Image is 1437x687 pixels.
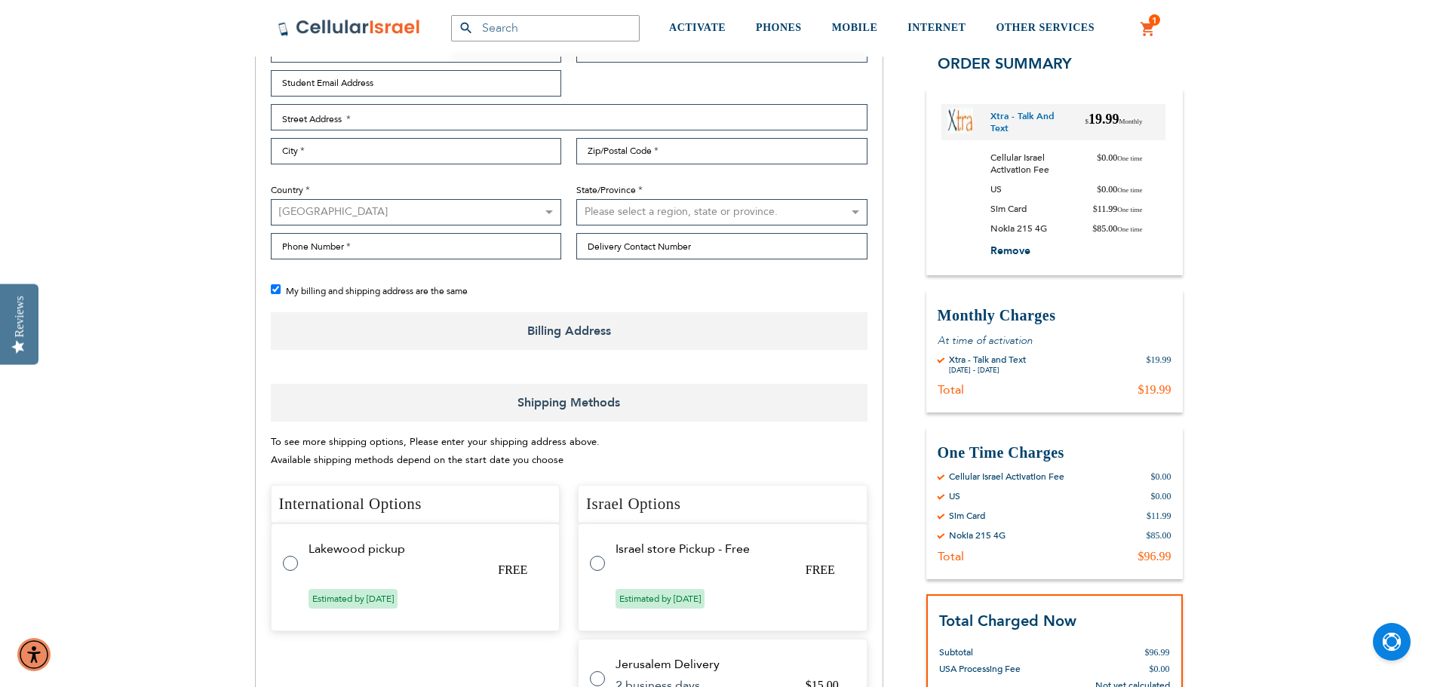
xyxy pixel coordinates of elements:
[939,611,1076,631] strong: Total Charged Now
[616,589,705,609] span: Estimated by [DATE]
[1152,14,1157,26] span: 1
[1085,117,1088,124] span: $
[938,382,964,397] div: Total
[938,53,1072,73] span: Order Summary
[1093,203,1098,213] span: $
[806,563,835,576] span: FREE
[756,22,802,33] span: PHONES
[938,443,1171,463] h3: One Time Charges
[1151,490,1171,502] div: $0.00
[1138,382,1171,397] div: $19.99
[949,529,1006,541] div: Nokia 215 4G
[1145,646,1170,657] span: $96.99
[1117,205,1142,213] span: One time
[938,333,1171,348] p: At time of activation
[578,485,867,524] h4: Israel Options
[286,285,468,297] span: My billing and shipping address are the same
[1097,151,1142,175] span: 0.00
[949,471,1064,483] div: Cellular Israel Activation Fee
[939,632,1057,660] th: Subtotal
[939,662,1021,674] span: USA Processing Fee
[1097,152,1101,162] span: $
[451,15,640,41] input: Search
[1119,117,1142,124] span: Monthly
[271,435,600,468] span: To see more shipping options, Please enter your shipping address above. Available shipping method...
[990,222,1058,234] span: Nokia 215 4G
[949,366,1026,375] div: [DATE] - [DATE]
[938,549,964,564] div: Total
[309,589,398,609] span: Estimated by [DATE]
[996,22,1095,33] span: OTHER SERVICES
[990,202,1038,214] span: Sim Card
[949,510,985,522] div: Sim Card
[1147,510,1171,522] div: $11.99
[990,151,1098,175] span: Cellular Israel Activation Fee
[949,354,1026,366] div: Xtra - Talk and Text
[1092,222,1097,233] span: $
[13,296,26,337] div: Reviews
[1117,154,1142,161] span: One time
[669,22,726,33] span: ACTIVATE
[990,182,1013,195] span: US
[271,384,867,422] span: Shipping Methods
[1151,471,1171,483] div: $0.00
[1138,549,1171,564] div: $96.99
[1085,109,1142,133] span: 19.99
[990,109,1074,133] a: Xtra - Talk and Text
[1147,354,1171,375] div: $19.99
[907,22,966,33] span: INTERNET
[616,542,849,556] td: Israel store Pickup - Free
[17,638,51,671] div: Accessibility Menu
[990,243,1030,257] span: Remove
[271,485,560,524] h4: International Options
[1147,529,1171,541] div: $85.00
[616,658,849,671] td: Jerusalem Delivery
[1150,663,1170,673] span: $0.00
[1117,186,1142,193] span: One time
[938,305,1171,326] h3: Monthly Charges
[1117,225,1142,232] span: One time
[1093,202,1143,214] span: 11.99
[498,563,527,576] span: FREE
[278,19,421,37] img: Cellular Israel Logo
[271,312,867,350] span: Billing Address
[1097,182,1142,195] span: 0.00
[949,490,960,502] div: US
[1092,222,1142,234] span: 85.00
[1140,20,1156,38] a: 1
[1097,183,1101,194] span: $
[309,542,542,556] td: Lakewood pickup
[947,107,973,133] img: Xtra - Talk & Text
[832,22,878,33] span: MOBILE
